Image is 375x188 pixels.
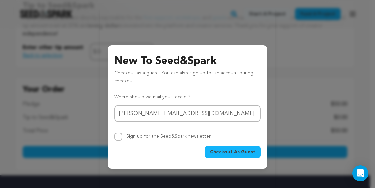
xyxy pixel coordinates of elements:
[114,93,261,101] p: Where should we mail your receipt?
[126,134,211,139] label: Sign up for the Seed&Spark newsletter
[114,69,261,88] p: Checkout as a guest. You can also sign up for an account during checkout.
[114,105,261,122] input: Email address
[210,149,255,155] span: Checkout As Guest
[352,165,368,181] div: Open Intercom Messenger
[205,146,261,158] button: Checkout As Guest
[114,53,261,69] h3: New To Seed&Spark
